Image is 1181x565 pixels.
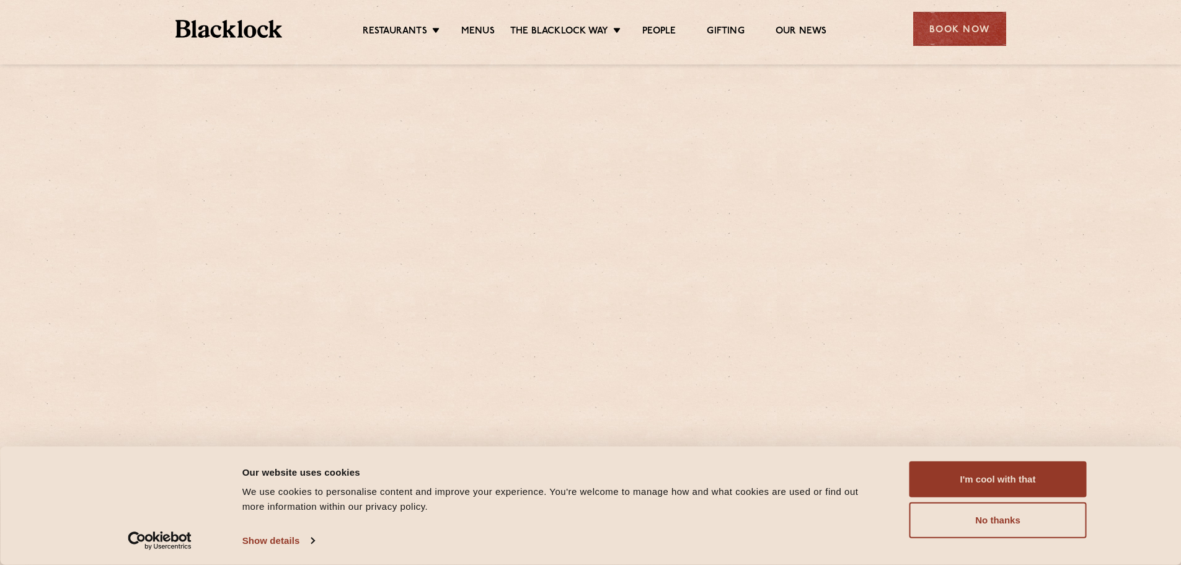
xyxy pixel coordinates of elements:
[707,25,744,39] a: Gifting
[642,25,676,39] a: People
[363,25,427,39] a: Restaurants
[461,25,495,39] a: Menus
[242,465,882,479] div: Our website uses cookies
[242,484,882,514] div: We use cookies to personalise content and improve your experience. You're welcome to manage how a...
[909,502,1087,538] button: No thanks
[242,532,314,550] a: Show details
[510,25,608,39] a: The Blacklock Way
[105,532,214,550] a: Usercentrics Cookiebot - opens in a new window
[913,12,1006,46] div: Book Now
[175,20,283,38] img: BL_Textured_Logo-footer-cropped.svg
[909,461,1087,497] button: I'm cool with that
[776,25,827,39] a: Our News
